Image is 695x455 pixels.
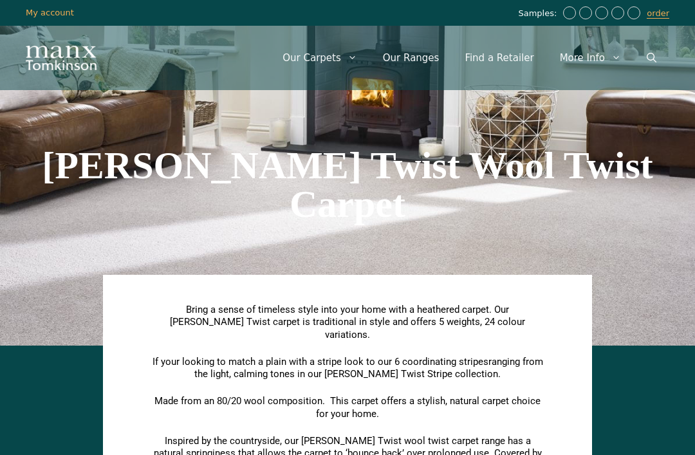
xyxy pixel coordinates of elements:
[6,146,689,223] h1: [PERSON_NAME] Twist Wool Twist Carpet
[26,46,97,70] img: Manx Tomkinson
[270,39,669,77] nav: Primary
[151,304,544,342] p: Bring a sense of timeless style into your home with a heathered carpet. Our [PERSON_NAME] Twist c...
[370,39,452,77] a: Our Ranges
[270,39,370,77] a: Our Carpets
[194,356,543,380] span: ranging from the light, calming tones in our [PERSON_NAME] Twist Stripe collection.
[452,39,546,77] a: Find a Retailer
[151,395,544,420] p: Made from an 80/20 wool composition. This carpet offers a stylish, natural carpet choice for your...
[151,356,544,381] p: If your looking to match a plain with a stripe look to our 6 coordinating stripes
[647,8,669,19] a: order
[547,39,634,77] a: More Info
[26,8,74,17] a: My account
[634,39,669,77] a: Open Search Bar
[518,8,560,19] span: Samples:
